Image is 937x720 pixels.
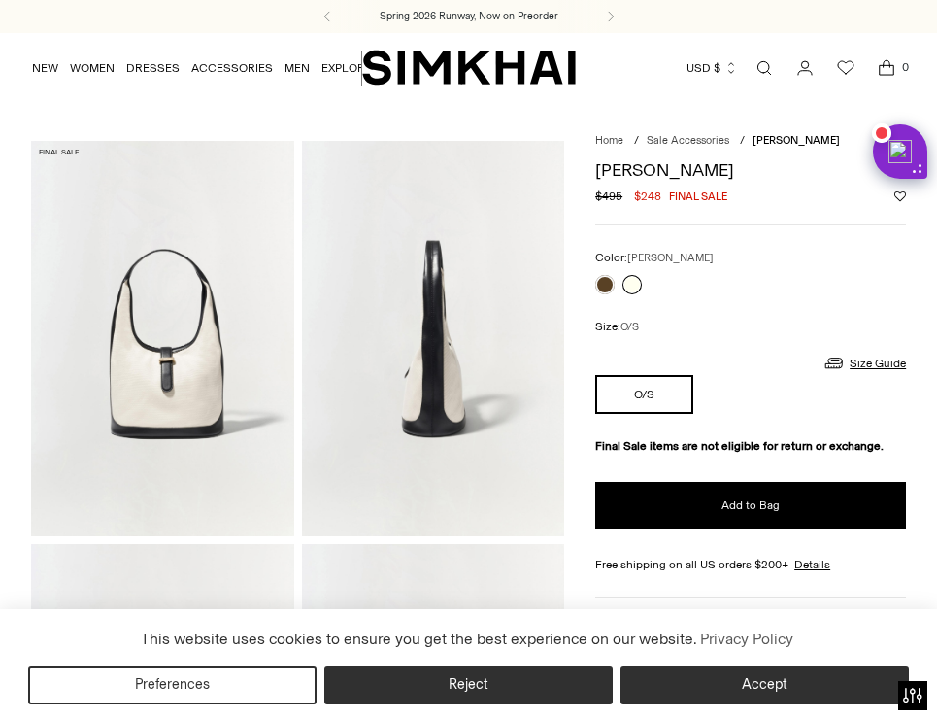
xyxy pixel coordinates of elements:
[284,47,310,89] a: MEN
[70,47,115,89] a: WOMEN
[302,141,565,535] img: Khai Hobo
[31,141,294,535] img: Khai Hobo
[595,482,906,529] button: Add to Bag
[753,134,840,147] span: [PERSON_NAME]
[595,318,639,336] label: Size:
[595,161,906,179] h1: [PERSON_NAME]
[697,625,796,654] a: Privacy Policy (opens in a new tab)
[16,646,195,704] iframe: Sign Up via Text for Offers
[686,47,738,89] button: USD $
[740,133,745,150] div: /
[126,47,180,89] a: DRESSES
[867,49,906,87] a: Open cart modal
[745,49,784,87] a: Open search modal
[595,188,622,205] s: $495
[786,49,824,87] a: Go to the account page
[634,188,661,205] span: $248
[627,252,714,264] span: [PERSON_NAME]
[595,134,623,147] a: Home
[826,49,865,87] a: Wishlist
[324,666,613,704] button: Reject
[191,47,273,89] a: ACCESSORIES
[647,134,729,147] a: Sale Accessories
[620,666,909,704] button: Accept
[595,439,884,453] strong: Final Sale items are not eligible for return or exchange.
[141,630,697,648] span: This website uses cookies to ensure you get the best experience on our website.
[721,497,780,514] span: Add to Bag
[620,321,639,333] span: O/S
[634,133,639,150] div: /
[380,9,558,24] a: Spring 2026 Runway, Now on Preorder
[794,556,830,573] a: Details
[595,556,906,573] div: Free shipping on all US orders $200+
[595,375,693,414] button: O/S
[896,58,914,76] span: 0
[595,249,714,267] label: Color:
[894,190,906,202] button: Add to Wishlist
[595,133,906,150] nav: breadcrumbs
[362,49,576,86] a: SIMKHAI
[321,47,372,89] a: EXPLORE
[32,47,58,89] a: NEW
[822,351,906,375] a: Size Guide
